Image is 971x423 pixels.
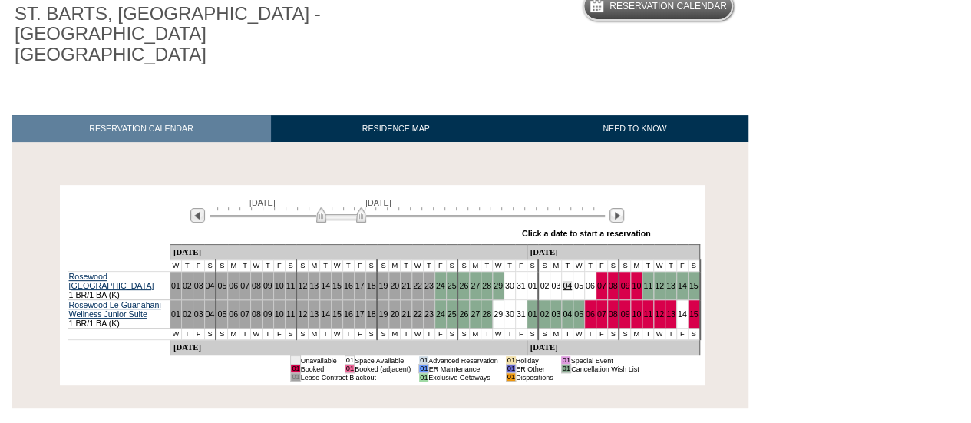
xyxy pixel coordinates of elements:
[515,329,527,340] td: F
[252,281,261,290] a: 08
[506,373,515,382] td: 01
[69,272,154,290] a: Rosewood [GEOGRAPHIC_DATA]
[367,281,376,290] a: 18
[689,309,699,319] a: 15
[217,309,226,319] a: 05
[665,260,676,272] td: T
[419,365,428,373] td: 01
[428,373,498,382] td: Exclusive Getaways
[250,260,262,272] td: W
[434,329,446,340] td: F
[68,300,170,329] td: 1 BR/1 BA (K)
[271,115,521,142] a: RESIDENCE MAP
[688,329,699,340] td: S
[344,281,353,290] a: 16
[620,281,629,290] a: 09
[424,281,434,290] a: 23
[378,309,388,319] a: 19
[275,281,284,290] a: 10
[216,329,227,340] td: S
[609,309,618,319] a: 08
[574,309,583,319] a: 05
[321,309,330,319] a: 14
[181,260,193,272] td: T
[448,281,457,290] a: 25
[609,208,624,223] img: Next
[401,329,412,340] td: T
[470,260,481,272] td: M
[551,281,560,290] a: 03
[291,365,300,373] td: 01
[586,281,595,290] a: 06
[428,356,498,365] td: Advanced Reservation
[367,309,376,319] a: 18
[584,260,596,272] td: T
[678,281,687,290] a: 14
[562,260,573,272] td: T
[355,309,365,319] a: 17
[561,365,570,373] td: 01
[676,260,688,272] td: F
[285,260,296,272] td: S
[321,281,330,290] a: 14
[689,281,699,290] a: 15
[262,329,273,340] td: T
[446,329,457,340] td: S
[377,329,388,340] td: S
[170,245,527,260] td: [DATE]
[309,309,319,319] a: 13
[309,260,320,272] td: M
[419,356,428,365] td: 01
[551,309,560,319] a: 03
[401,281,411,290] a: 21
[332,309,342,319] a: 15
[493,260,504,272] td: W
[239,260,251,272] td: T
[355,356,411,365] td: Space Available
[550,260,562,272] td: M
[517,281,526,290] a: 31
[365,260,377,272] td: S
[204,260,216,272] td: S
[390,281,399,290] a: 20
[584,329,596,340] td: T
[676,329,688,340] td: F
[654,260,665,272] td: W
[390,309,399,319] a: 20
[296,329,308,340] td: S
[505,281,514,290] a: 30
[183,281,192,290] a: 02
[527,245,699,260] td: [DATE]
[423,329,434,340] td: T
[481,329,493,340] td: T
[342,260,354,272] td: T
[655,281,664,290] a: 12
[291,373,300,382] td: 01
[550,329,562,340] td: M
[401,309,411,319] a: 21
[263,281,272,290] a: 09
[229,309,238,319] a: 06
[570,365,639,373] td: Cancellation Wish List
[494,281,503,290] a: 29
[632,281,641,290] a: 10
[573,329,585,340] td: W
[494,309,503,319] a: 29
[642,260,654,272] td: T
[596,260,607,272] td: F
[573,260,585,272] td: W
[206,281,215,290] a: 04
[665,329,676,340] td: T
[493,329,504,340] td: W
[597,309,606,319] a: 07
[470,329,481,340] td: M
[354,260,365,272] td: F
[389,329,401,340] td: M
[68,272,170,300] td: 1 BR/1 BA (K)
[345,356,354,365] td: 01
[423,260,434,272] td: T
[562,329,573,340] td: T
[286,281,296,290] a: 11
[298,281,307,290] a: 12
[171,309,180,319] a: 01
